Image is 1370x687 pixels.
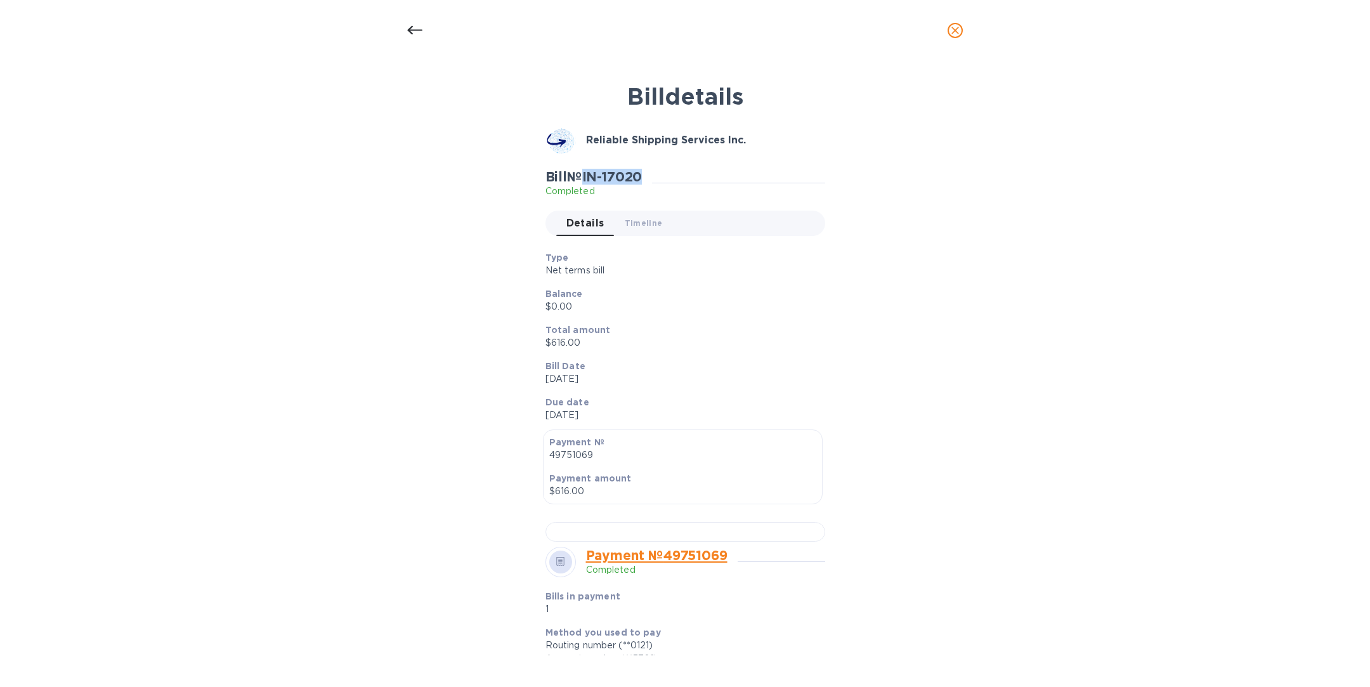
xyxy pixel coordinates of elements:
[545,361,585,371] b: Bill Date
[627,82,743,110] b: Bill details
[545,252,569,263] b: Type
[549,437,604,447] b: Payment №
[545,627,661,638] b: Method you used to pay
[545,652,815,665] div: Account number (**3701)
[545,325,611,335] b: Total amount
[549,473,632,483] b: Payment amount
[566,214,604,232] span: Details
[586,547,727,563] a: Payment № 49751069
[545,397,589,407] b: Due date
[545,336,815,350] p: $616.00
[545,603,725,616] p: 1
[545,591,620,601] b: Bills in payment
[545,289,583,299] b: Balance
[545,639,815,652] div: Routing number (**0121)
[545,409,815,422] p: [DATE]
[586,563,727,577] p: Completed
[586,134,746,146] b: Reliable Shipping Services Inc.
[545,372,815,386] p: [DATE]
[545,300,815,313] p: $0.00
[545,169,643,185] h2: Bill № IN-17020
[625,216,663,230] span: Timeline
[549,448,816,462] p: 49751069
[545,264,815,277] p: Net terms bill
[940,15,970,46] button: close
[545,185,643,198] p: Completed
[549,485,816,498] p: $616.00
